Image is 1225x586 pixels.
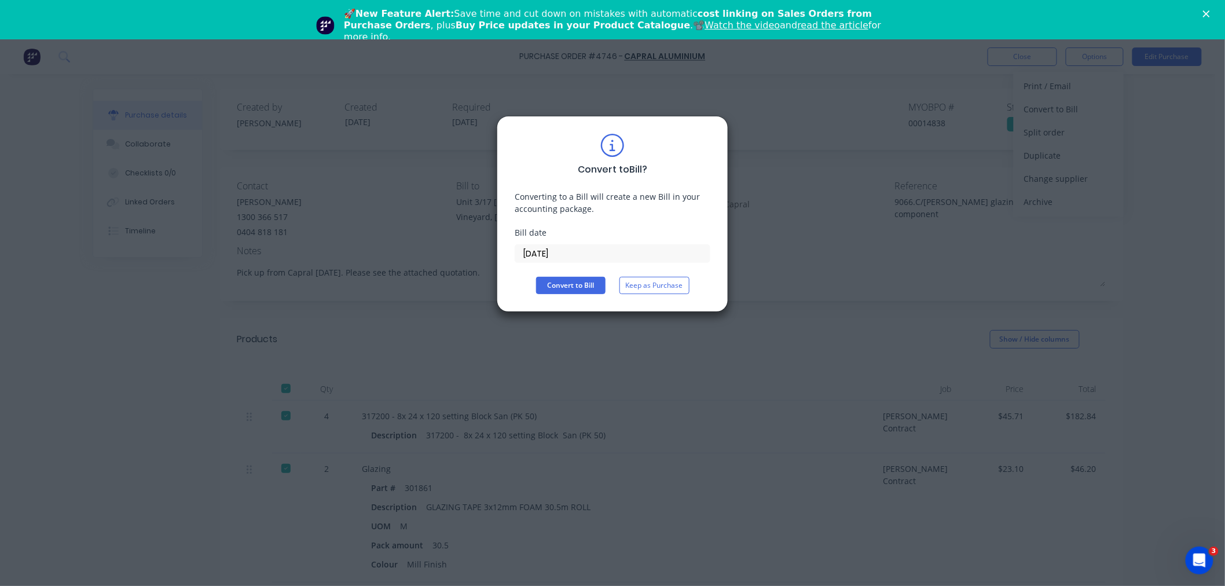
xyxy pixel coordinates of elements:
[344,8,890,43] div: 🚀 Save time and cut down on mistakes with automatic , plus .📽️ and for more info.
[536,277,606,294] button: Convert to Bill
[515,191,710,215] div: Converting to a Bill will create a new Bill in your accounting package.
[798,20,869,31] a: read the article
[316,16,335,35] img: Profile image for Team
[344,8,872,31] b: cost linking on Sales Orders from Purchase Orders
[1209,547,1219,556] span: 3
[705,20,780,31] a: Watch the video
[515,226,710,239] div: Bill date
[1203,10,1215,17] div: Close
[355,8,454,19] b: New Feature Alert:
[1186,547,1213,574] iframe: Intercom live chat
[456,20,690,31] b: Buy Price updates in your Product Catalogue
[619,277,689,294] button: Keep as Purchase
[578,163,647,177] div: Convert to Bill ?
